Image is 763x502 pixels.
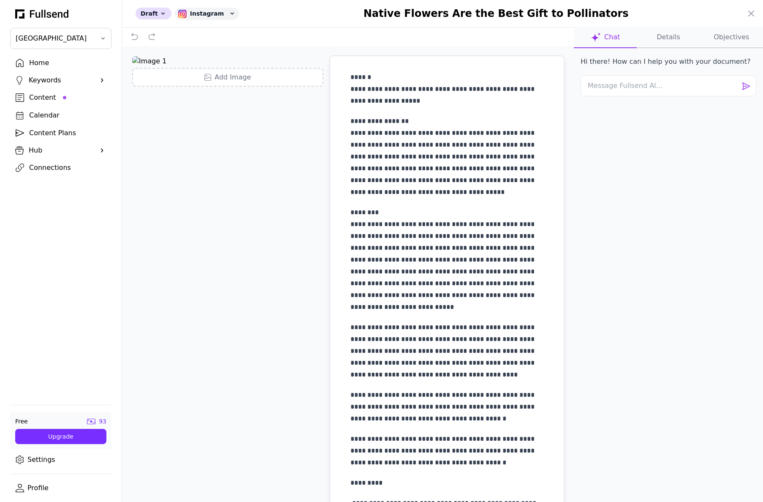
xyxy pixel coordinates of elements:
[300,7,692,20] h1: Native Flowers Are the Best Gift to Pollinators
[136,8,171,19] div: Draft
[637,27,700,48] button: Details
[175,8,239,20] div: Instagram
[574,27,637,48] button: Chat
[140,72,316,82] div: Add Image
[581,57,750,67] p: Hi there! How can I help you with your document?
[700,27,763,48] button: Objectives
[132,68,323,87] button: Add Image
[132,56,323,66] img: Image 1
